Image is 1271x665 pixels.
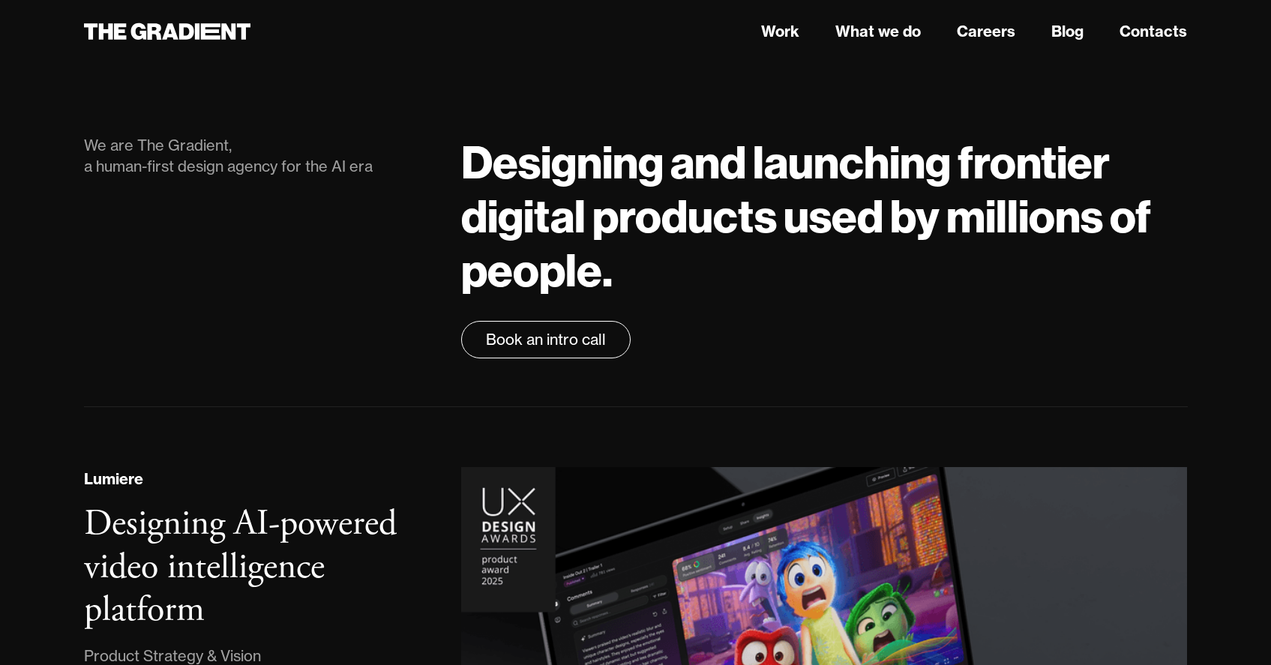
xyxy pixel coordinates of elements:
h3: Designing AI-powered video intelligence platform [84,501,397,633]
a: Work [761,20,799,43]
div: We are The Gradient, a human-first design agency for the AI era [84,135,432,177]
a: Blog [1051,20,1084,43]
h1: Designing and launching frontier digital products used by millions of people. [461,135,1187,297]
a: Book an intro call [461,321,631,358]
a: Contacts [1120,20,1187,43]
a: What we do [835,20,921,43]
a: Careers [957,20,1015,43]
div: Lumiere [84,468,143,490]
